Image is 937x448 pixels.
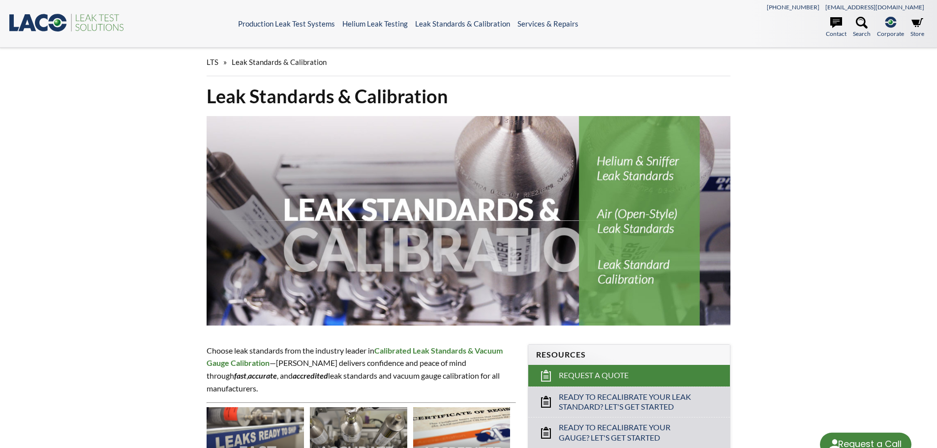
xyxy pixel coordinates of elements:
h4: Resources [536,350,722,360]
img: Leak Standards & Calibration header [207,116,731,326]
a: Store [910,17,924,38]
strong: accurate [248,371,277,380]
em: accredited [293,371,328,380]
a: Contact [826,17,846,38]
h1: Leak Standards & Calibration [207,84,731,108]
a: Request a Quote [528,365,730,387]
span: LTS [207,58,218,66]
a: Ready to Recalibrate Your Leak Standard? Let's Get Started [528,387,730,418]
span: Corporate [877,29,904,38]
span: Request a Quote [559,370,629,381]
a: Helium Leak Testing [342,19,408,28]
p: Choose leak standards from the industry leader in —[PERSON_NAME] delivers confidence and peace of... [207,344,516,394]
em: fast [234,371,246,380]
a: Ready to Recalibrate Your Gauge? Let's Get Started [528,417,730,448]
span: Ready to Recalibrate Your Leak Standard? Let's Get Started [559,392,701,413]
span: Leak Standards & Calibration [232,58,327,66]
a: Leak Standards & Calibration [415,19,510,28]
div: » [207,48,731,76]
span: Ready to Recalibrate Your Gauge? Let's Get Started [559,422,701,443]
a: Production Leak Test Systems [238,19,335,28]
a: Search [853,17,871,38]
a: [PHONE_NUMBER] [767,3,819,11]
a: [EMAIL_ADDRESS][DOMAIN_NAME] [825,3,924,11]
a: Services & Repairs [517,19,578,28]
